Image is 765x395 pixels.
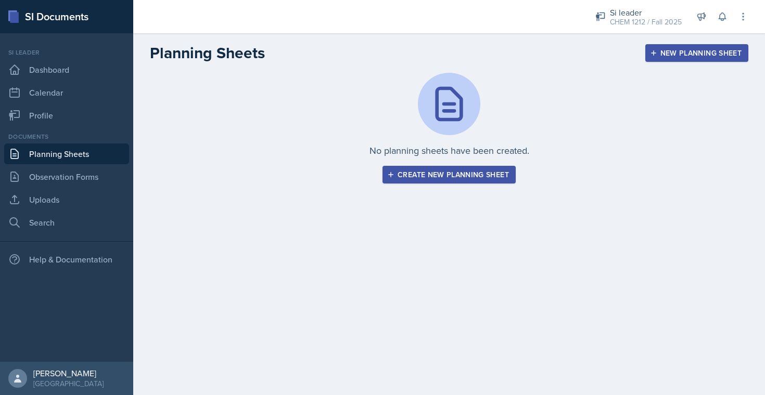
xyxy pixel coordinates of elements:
[33,378,104,389] div: [GEOGRAPHIC_DATA]
[4,105,129,126] a: Profile
[4,143,129,164] a: Planning Sheets
[389,170,509,179] div: Create new planning sheet
[610,6,682,19] div: Si leader
[4,48,129,57] div: Si leader
[369,143,529,157] p: No planning sheets have been created.
[33,368,104,378] div: [PERSON_NAME]
[4,166,129,187] a: Observation Forms
[4,132,129,141] div: Documents
[4,82,129,103] a: Calendar
[4,59,129,80] a: Dashboard
[4,189,129,210] a: Uploads
[4,212,129,233] a: Search
[150,44,265,62] h2: Planning Sheets
[652,49,742,57] div: New Planning Sheet
[382,166,516,183] button: Create new planning sheet
[4,249,129,270] div: Help & Documentation
[645,44,748,62] button: New Planning Sheet
[610,17,682,28] div: CHEM 1212 / Fall 2025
